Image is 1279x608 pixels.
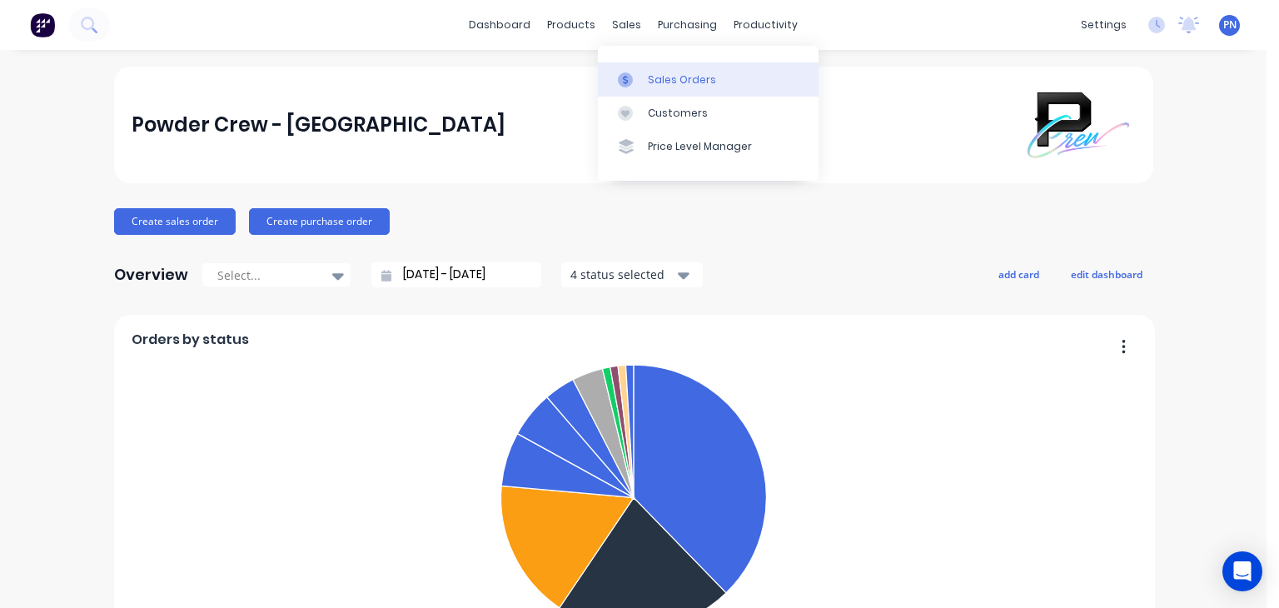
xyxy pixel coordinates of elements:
[1060,263,1153,285] button: edit dashboard
[598,62,819,96] a: Sales Orders
[1222,551,1262,591] div: Open Intercom Messenger
[598,130,819,163] a: Price Level Manager
[132,108,505,142] div: Powder Crew - [GEOGRAPHIC_DATA]
[249,208,390,235] button: Create purchase order
[988,263,1050,285] button: add card
[648,106,708,121] div: Customers
[561,262,703,287] button: 4 status selected
[648,139,752,154] div: Price Level Manager
[1018,84,1135,165] img: Powder Crew - Northern Beaches
[114,258,188,292] div: Overview
[1072,12,1135,37] div: settings
[539,12,604,37] div: products
[725,12,806,37] div: productivity
[598,97,819,130] a: Customers
[1223,17,1237,32] span: PN
[114,208,236,235] button: Create sales order
[132,330,249,350] span: Orders by status
[649,12,725,37] div: purchasing
[460,12,539,37] a: dashboard
[570,266,675,283] div: 4 status selected
[30,12,55,37] img: Factory
[648,72,716,87] div: Sales Orders
[604,12,649,37] div: sales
